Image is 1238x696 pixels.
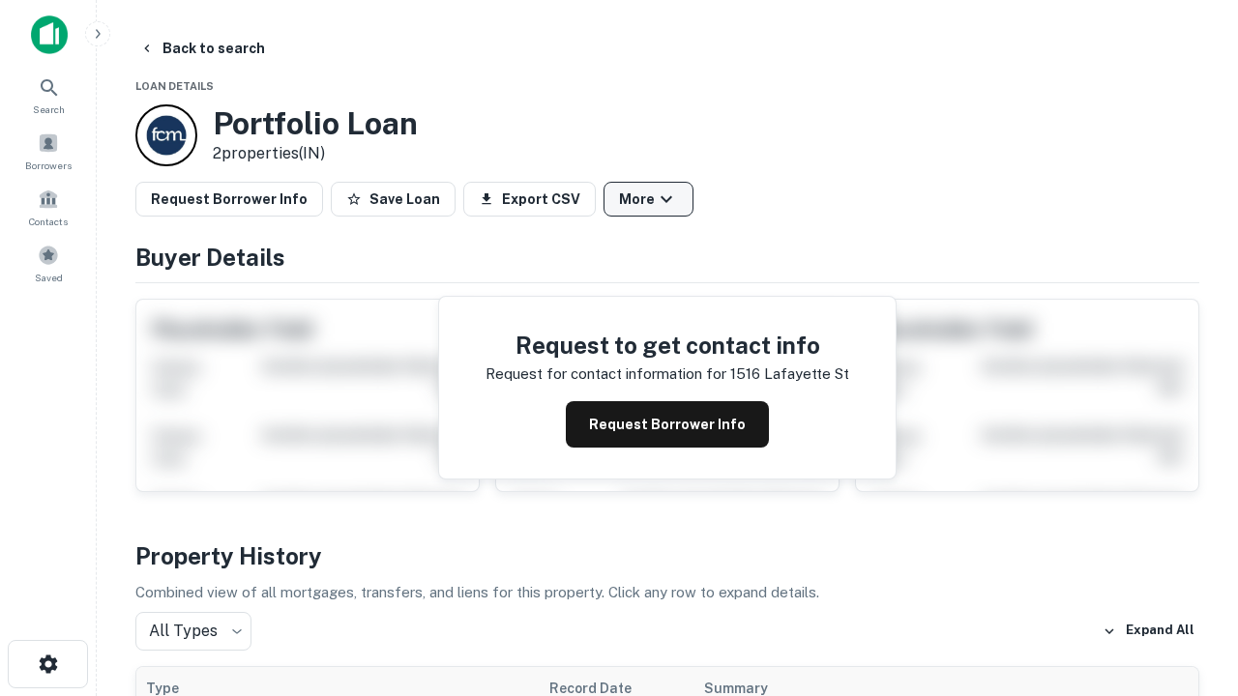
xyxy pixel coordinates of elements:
button: Export CSV [463,182,596,217]
a: Saved [6,237,91,289]
span: Borrowers [25,158,72,173]
button: More [604,182,693,217]
p: Request for contact information for [486,362,726,386]
button: Save Loan [331,182,456,217]
a: Search [6,69,91,121]
h4: Request to get contact info [486,328,849,362]
div: All Types [135,612,251,651]
button: Request Borrower Info [566,401,769,448]
span: Search [33,101,65,117]
span: Contacts [29,214,68,229]
button: Request Borrower Info [135,182,323,217]
button: Expand All [1098,617,1199,646]
h3: Portfolio Loan [213,105,418,142]
p: 1516 lafayette st [730,362,849,386]
span: Loan Details [135,80,214,92]
button: Back to search [132,31,273,66]
p: 2 properties (IN) [213,142,418,165]
a: Contacts [6,181,91,233]
span: Saved [35,270,63,285]
iframe: Chat Widget [1141,479,1238,572]
a: Borrowers [6,125,91,177]
p: Combined view of all mortgages, transfers, and liens for this property. Click any row to expand d... [135,581,1199,604]
h4: Property History [135,538,1199,573]
h4: Buyer Details [135,240,1199,275]
img: capitalize-icon.png [31,15,68,54]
